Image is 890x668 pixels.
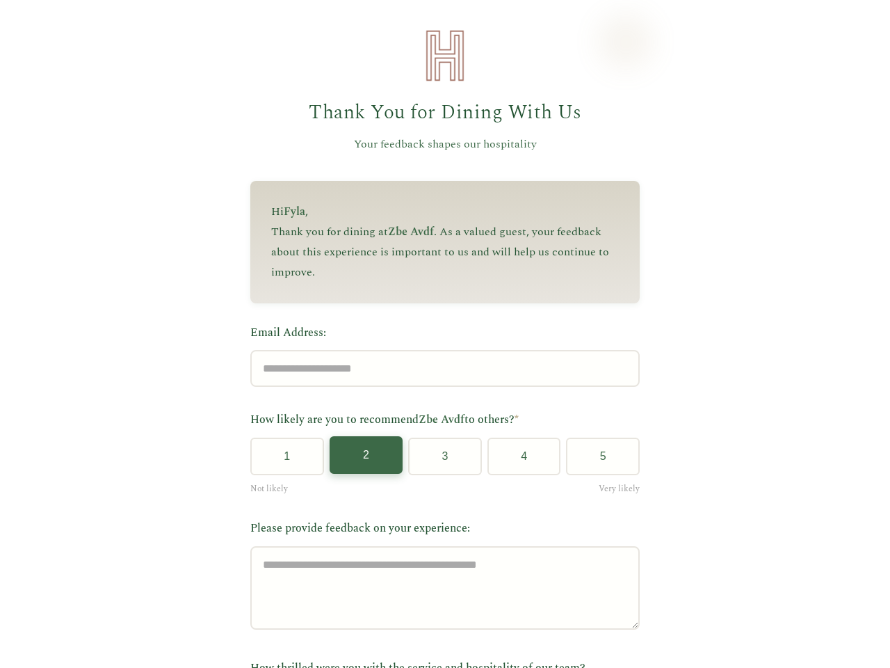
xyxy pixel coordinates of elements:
[250,324,640,342] label: Email Address:
[599,482,640,495] span: Very likely
[408,438,482,475] button: 3
[250,482,288,495] span: Not likely
[250,438,324,475] button: 1
[250,97,640,129] h1: Thank You for Dining With Us
[284,203,305,220] span: Fyla
[419,411,464,428] span: Zbe Avdf
[487,438,561,475] button: 4
[250,411,640,429] label: How likely are you to recommend to others?
[271,202,619,222] p: Hi ,
[566,438,640,475] button: 5
[417,28,473,83] img: Heirloom Hospitality Logo
[250,136,640,154] p: Your feedback shapes our hospitality
[388,223,434,240] span: Zbe Avdf
[250,520,640,538] label: Please provide feedback on your experience:
[271,222,619,282] p: Thank you for dining at . As a valued guest, your feedback about this experience is important to ...
[330,436,403,474] button: 2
